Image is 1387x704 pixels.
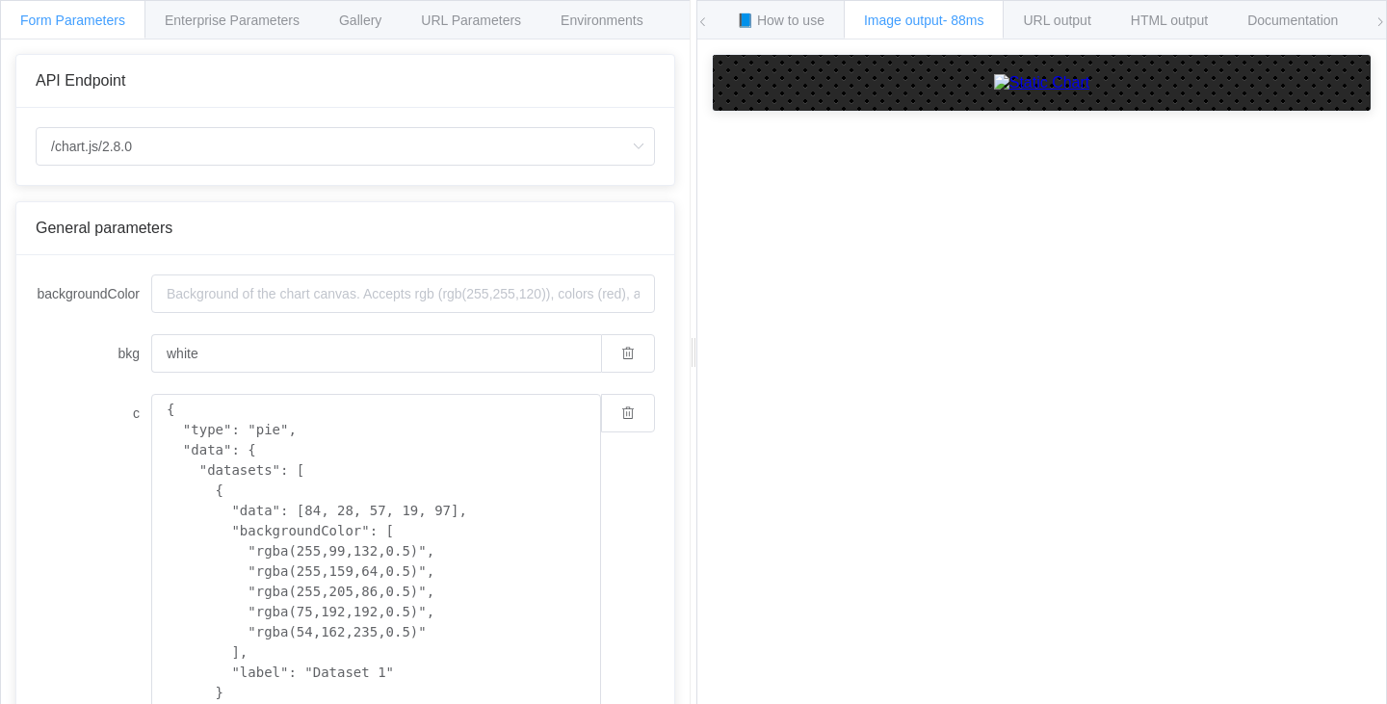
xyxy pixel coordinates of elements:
[943,13,984,28] span: - 88ms
[864,13,984,28] span: Image output
[36,334,151,373] label: bkg
[1023,13,1090,28] span: URL output
[36,394,151,432] label: c
[36,274,151,313] label: backgroundColor
[732,74,1351,91] a: Static Chart
[561,13,643,28] span: Environments
[165,13,300,28] span: Enterprise Parameters
[36,220,172,236] span: General parameters
[339,13,381,28] span: Gallery
[20,13,125,28] span: Form Parameters
[737,13,824,28] span: 📘 How to use
[151,334,601,373] input: Background of the chart canvas. Accepts rgb (rgb(255,255,120)), colors (red), and url-encoded hex...
[151,274,655,313] input: Background of the chart canvas. Accepts rgb (rgb(255,255,120)), colors (red), and url-encoded hex...
[994,74,1090,91] img: Static Chart
[36,72,125,89] span: API Endpoint
[1247,13,1338,28] span: Documentation
[421,13,521,28] span: URL Parameters
[36,127,655,166] input: Select
[1131,13,1208,28] span: HTML output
